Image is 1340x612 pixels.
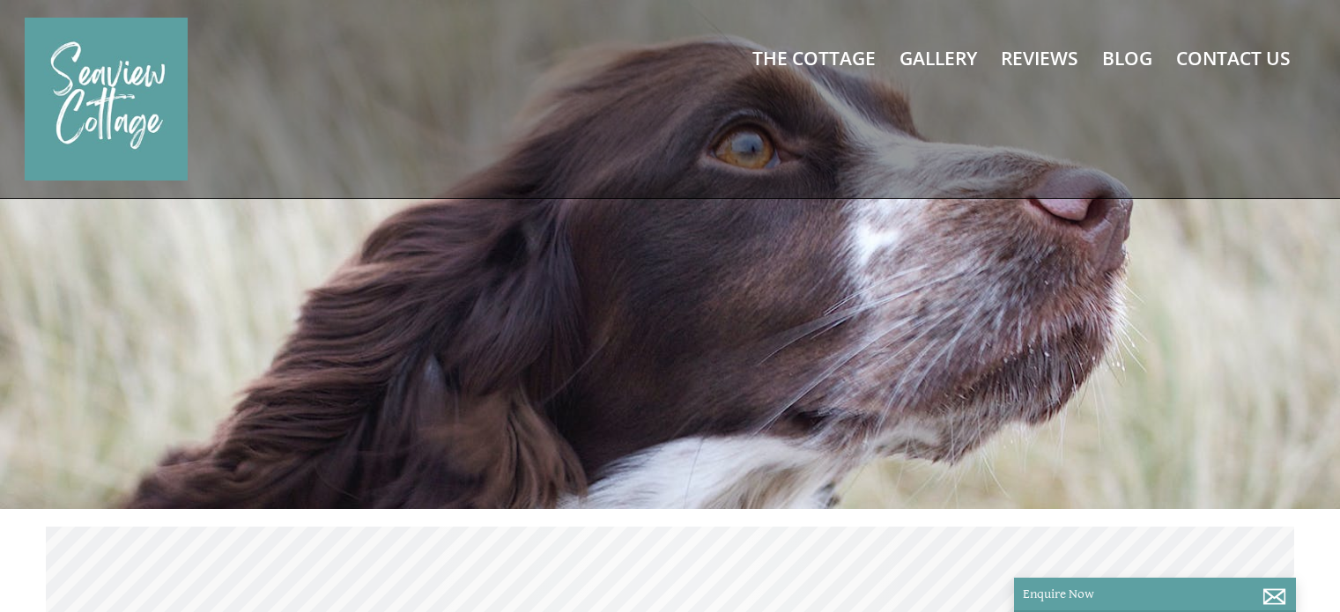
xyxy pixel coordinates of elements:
a: Contact Us [1176,46,1291,70]
a: Gallery [900,46,977,70]
a: The Cottage [752,46,876,70]
p: Enquire Now [1023,586,1287,601]
a: Blog [1102,46,1152,70]
a: Reviews [1001,46,1078,70]
img: Seaview Cottage [25,18,188,181]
